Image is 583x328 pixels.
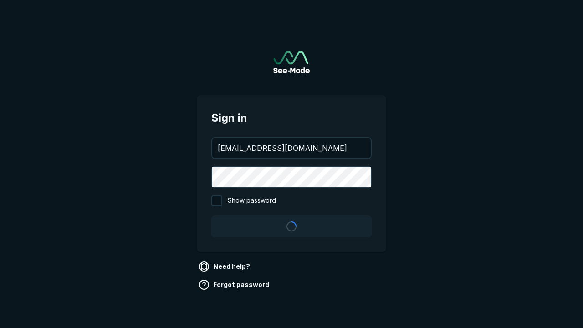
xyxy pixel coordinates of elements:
span: Show password [228,195,276,206]
a: Need help? [197,259,254,274]
a: Go to sign in [273,51,310,73]
img: See-Mode Logo [273,51,310,73]
input: your@email.com [212,138,371,158]
span: Sign in [211,110,372,126]
a: Forgot password [197,277,273,292]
